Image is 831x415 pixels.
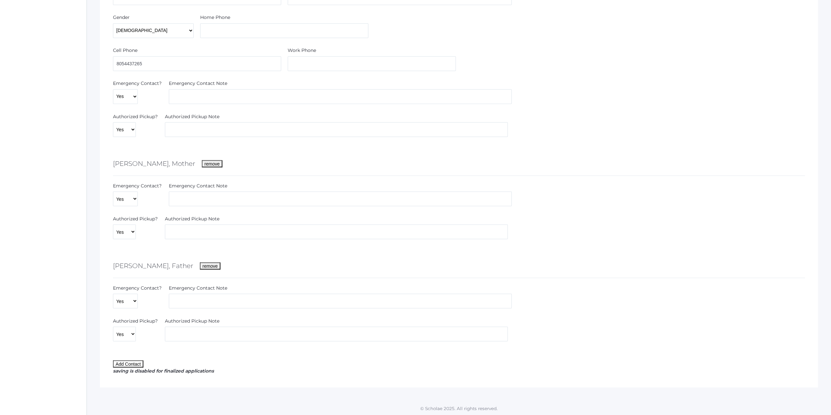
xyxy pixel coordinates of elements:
[200,262,220,269] button: remove
[169,80,227,87] label: Emergency Contact Note
[113,368,214,374] em: saving is disabled for finalized applications
[87,405,831,411] p: © Scholae 2025. All rights reserved.
[113,14,130,21] label: Gender
[202,160,222,167] button: remove
[113,80,162,87] label: Emergency Contact?
[113,182,162,189] label: Emergency Contact?
[113,260,193,271] h5: [PERSON_NAME], Father
[113,113,158,120] label: Authorized Pickup?
[113,360,143,367] button: Add Contact
[200,14,230,21] label: Home Phone
[113,215,158,222] label: Authorized Pickup?
[169,182,227,189] label: Emergency Contact Note
[113,158,195,169] h5: [PERSON_NAME], Mother
[113,317,158,324] label: Authorized Pickup?
[165,113,219,120] label: Authorized Pickup Note
[169,284,227,291] label: Emergency Contact Note
[113,47,137,54] label: Cell Phone
[165,215,219,222] label: Authorized Pickup Note
[165,317,219,324] label: Authorized Pickup Note
[113,284,162,291] label: Emergency Contact?
[288,47,316,54] label: Work Phone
